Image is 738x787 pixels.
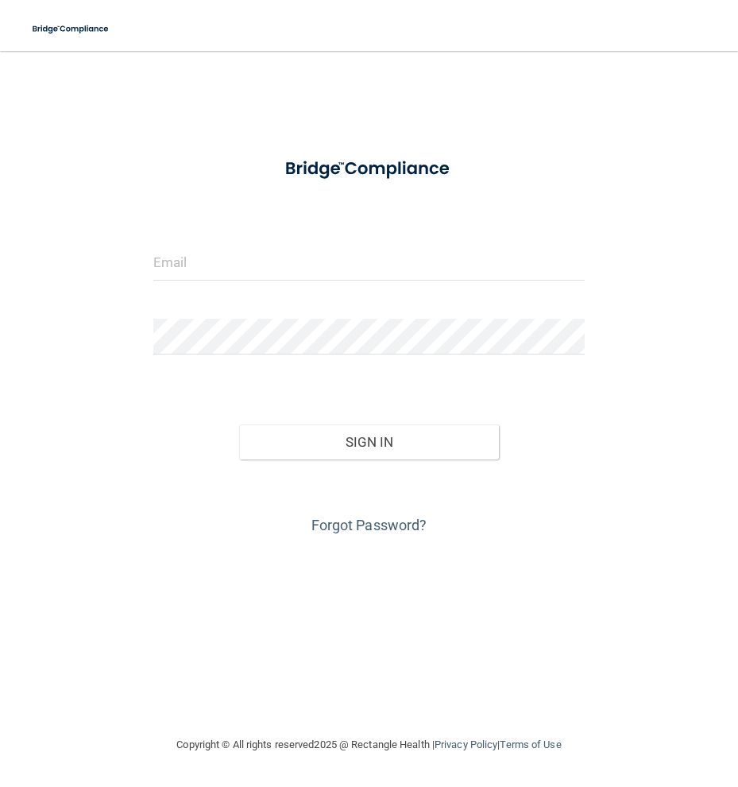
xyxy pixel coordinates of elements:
[267,146,471,192] img: bridge_compliance_login_screen.278c3ca4.svg
[153,245,585,281] input: Email
[24,13,118,45] img: bridge_compliance_login_screen.278c3ca4.svg
[435,739,497,750] a: Privacy Policy
[239,425,498,459] button: Sign In
[79,719,659,770] div: Copyright © All rights reserved 2025 @ Rectangle Health | |
[500,739,561,750] a: Terms of Use
[311,517,427,533] a: Forgot Password?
